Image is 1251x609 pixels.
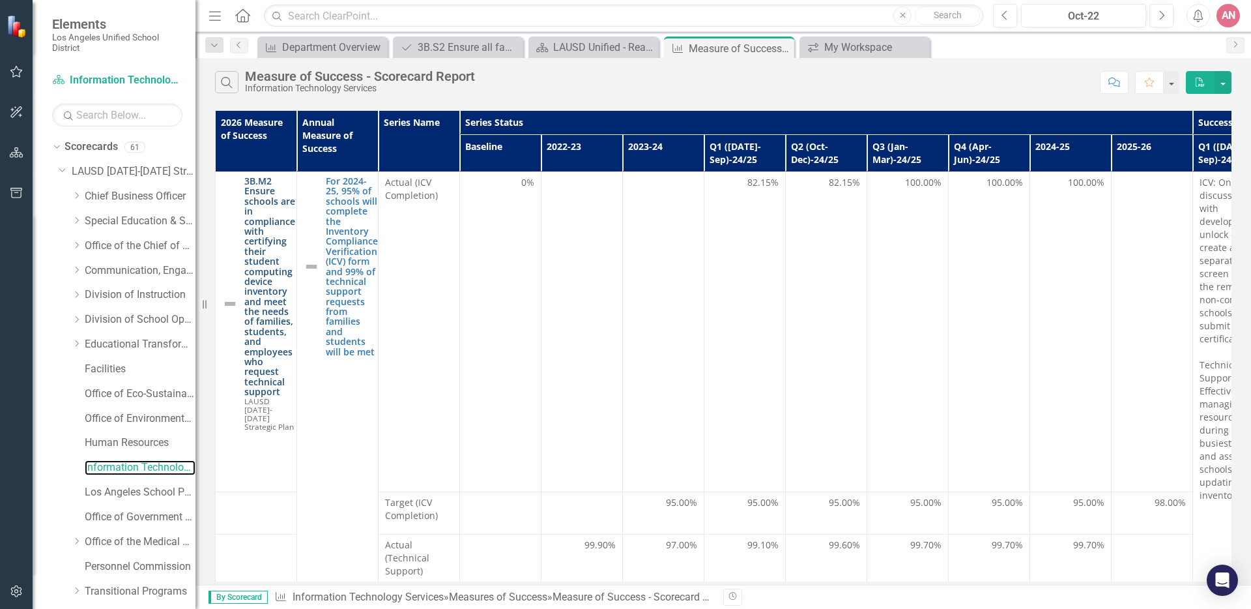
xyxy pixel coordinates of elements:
[666,496,697,509] span: 95.00%
[1112,492,1193,534] td: Double-Click to Edit
[623,172,704,492] td: Double-Click to Edit
[85,460,195,475] a: Information Technology Services
[786,172,867,492] td: Double-Click to Edit
[85,263,195,278] a: Communication, Engagement & Collaboration
[747,539,779,552] span: 99.10%
[52,73,182,88] a: Information Technology Services
[65,140,118,155] a: Scorecards
[52,32,182,53] small: Los Angeles Unified School District
[418,39,520,55] div: 3B.S2 Ensure all families are connected to the internet and have the training to access technolog...
[385,176,453,202] span: Actual (ICV Completion)
[85,535,195,550] a: Office of the Medical Director
[689,40,791,57] div: Measure of Success - Scorecard Report
[992,539,1023,552] span: 99.70%
[867,172,949,492] td: Double-Click to Edit
[704,534,786,592] td: Double-Click to Edit
[85,189,195,204] a: Chief Business Officer
[541,492,623,534] td: Double-Click to Edit
[905,176,942,189] span: 100.00%
[829,176,860,189] span: 82.15%
[449,591,547,603] a: Measures of Success
[85,239,195,254] a: Office of the Chief of Staff
[124,141,145,153] div: 61
[304,259,319,275] img: Not Defined
[747,176,779,189] span: 82.15%
[264,5,983,27] input: Search ClearPoint...
[949,172,1030,492] td: Double-Click to Edit
[824,39,927,55] div: My Workspace
[1112,534,1193,592] td: Double-Click to Edit
[623,534,704,592] td: Double-Click to Edit
[222,296,238,312] img: Not Defined
[1030,172,1112,492] td: Double-Click to Edit
[208,591,268,604] span: By Scorecard
[85,288,195,303] a: Division of Instruction
[553,39,655,55] div: LAUSD Unified - Ready for the World
[85,559,195,574] a: Personnel Commission
[245,83,475,93] div: Information Technology Services
[1207,565,1238,596] div: Open Intercom Messenger
[786,492,867,534] td: Double-Click to Edit
[274,590,713,605] div: » »
[385,539,453,578] span: Actual (Technical Support)
[282,39,384,55] div: Department Overview
[623,492,704,534] td: Double-Click to Edit
[85,485,195,500] a: Los Angeles School Police
[1112,172,1193,492] td: Double-Click to Edit
[949,492,1030,534] td: Double-Click to Edit
[1073,496,1104,509] span: 95.00%
[1216,4,1240,27] button: AN
[910,496,942,509] span: 95.00%
[245,69,475,83] div: Measure of Success - Scorecard Report
[326,176,378,357] a: For 2024-25, 95% of schools will complete the Inventory Compliance Verification (ICV) form and 99...
[541,172,623,492] td: Double-Click to Edit
[85,214,195,229] a: Special Education & Specialized Programs
[379,492,460,534] td: Double-Click to Edit
[85,436,195,451] a: Human Resources
[52,104,182,126] input: Search Below...
[786,534,867,592] td: Double-Click to Edit
[1030,492,1112,534] td: Double-Click to Edit
[244,396,294,432] span: LAUSD [DATE]-[DATE] Strategic Plan
[915,7,980,25] button: Search
[910,539,942,552] span: 99.70%
[986,176,1023,189] span: 100.00%
[704,172,786,492] td: Double-Click to Edit
[244,176,295,397] a: 3B.M2 Ensure schools are in compliance with certifying their student computing device inventory a...
[85,362,195,377] a: Facilities
[949,534,1030,592] td: Double-Click to Edit
[532,39,655,55] a: LAUSD Unified - Ready for the World
[704,492,786,534] td: Double-Click to Edit
[992,496,1023,509] span: 95.00%
[85,387,195,402] a: Office of Eco-Sustainability
[385,496,453,522] span: Target (ICV Completion)
[85,312,195,327] a: Division of School Operations
[553,591,732,603] div: Measure of Success - Scorecard Report
[85,510,195,525] a: Office of Government Relations
[85,584,195,599] a: Transitional Programs
[460,172,541,492] td: Double-Click to Edit
[1026,8,1142,24] div: Oct-22
[1073,539,1104,552] span: 99.70%
[829,539,860,552] span: 99.60%
[584,539,616,552] span: 99.90%
[72,164,195,179] a: LAUSD [DATE]-[DATE] Strategic Plan
[293,591,444,603] a: Information Technology Services
[379,534,460,592] td: Double-Click to Edit
[867,492,949,534] td: Double-Click to Edit
[379,172,460,492] td: Double-Click to Edit
[1030,534,1112,592] td: Double-Click to Edit
[85,337,195,352] a: Educational Transformation Office
[1021,4,1146,27] button: Oct-22
[934,10,962,20] span: Search
[460,534,541,592] td: Double-Click to Edit
[747,496,779,509] span: 95.00%
[1068,176,1104,189] span: 100.00%
[396,39,520,55] a: 3B.S2 Ensure all families are connected to the internet and have the training to access technolog...
[52,16,182,32] span: Elements
[85,411,195,426] a: Office of Environmental Health and Safety
[261,39,384,55] a: Department Overview
[829,496,860,509] span: 95.00%
[867,534,949,592] td: Double-Click to Edit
